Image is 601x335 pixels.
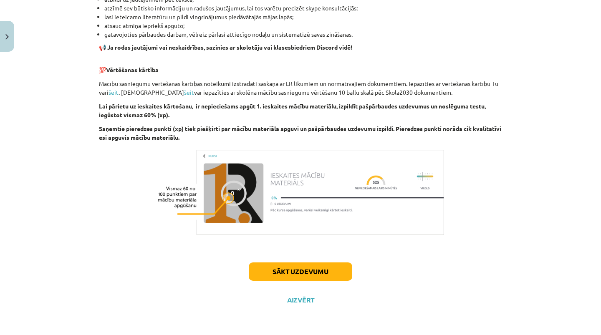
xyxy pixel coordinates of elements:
p: Mācību sasniegumu vērtēšanas kārtības noteikumi izstrādāti saskaņā ar LR likumiem un normatīvajie... [99,79,502,97]
li: lasi ieteicamo literatūru un pildi vingrinājumus piedāvātajās mājas lapās; [104,13,502,21]
a: šeit [184,88,194,96]
button: Sākt uzdevumu [249,262,352,281]
button: Aizvērt [285,296,316,304]
b: Saņemtie pieredzes punkti (xp) tiek piešķirti par mācību materiāla apguvi un pašpārbaudes uzdevum... [99,125,501,141]
strong: 📢 Ja rodas jautājumi vai neskaidrības, sazinies ar skolotāju vai klasesbiedriem Discord vidē! [99,43,352,51]
li: atsauc atmiņā iepriekš apgūto; [104,21,502,30]
b: Lai pārietu uz ieskaites kārtošanu, ir nepieciešams apgūt 1. ieskaites mācību materiālu, izpildīt... [99,102,486,118]
li: atzīmē sev būtisko informāciju un radušos jautājumus, lai tos varētu precizēt skype konsultācijās; [104,4,502,13]
a: šeit [109,88,119,96]
li: gatavojoties pārbaudes darbam, vēlreiz pārlasi attiecīgo nodaļu un sistematizē savas zināšanas. [104,30,502,39]
b: Vērtēšanas kārtība [106,66,159,73]
img: icon-close-lesson-0947bae3869378f0d4975bcd49f059093ad1ed9edebbc8119c70593378902aed.svg [5,34,9,40]
p: 💯 [99,57,502,74]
